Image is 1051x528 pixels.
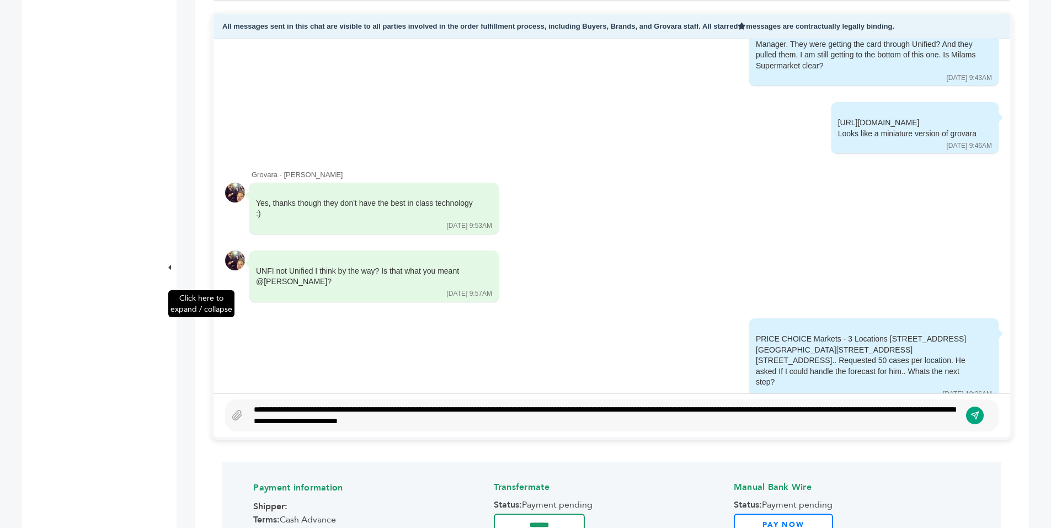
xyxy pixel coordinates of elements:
[214,14,1010,39] div: All messages sent in this chat are visible to all parties involved in the order fulfillment proce...
[838,129,977,140] div: Looks like a miniature version of grovara
[253,500,287,513] strong: Shipper:
[447,221,492,231] div: [DATE] 9:53AM
[947,73,992,83] div: [DATE] 9:43AM
[253,473,490,499] h4: Payment information
[734,473,970,499] h4: Manual Bank Wire
[256,266,477,287] div: UNFI not Unified I think by the way? Is that what you meant @[PERSON_NAME]?
[494,499,522,511] strong: Status:
[734,499,970,511] span: Payment pending
[756,28,977,71] div: Hey [PERSON_NAME], Spoke with Milams Supermarket Manager. They were getting the card through Unif...
[756,334,977,388] div: PRICE CHOICE Markets - 3 Locations [STREET_ADDRESS][GEOGRAPHIC_DATA][STREET_ADDRESS][STREET_ADDRE...
[256,198,477,220] div: Yes, thanks though they don't have the best in class technology :)
[253,514,280,526] strong: Terms:
[947,141,992,151] div: [DATE] 9:46AM
[943,390,992,399] div: [DATE] 10:26AM
[253,514,490,526] span: Cash Advance
[447,289,492,298] div: [DATE] 9:57AM
[838,118,977,139] div: [URL][DOMAIN_NAME]
[734,499,762,511] strong: Status:
[170,293,232,314] span: Click here to expand / collapse
[494,499,730,511] span: Payment pending
[494,473,730,499] h4: Transfermate
[252,170,999,180] div: Grovara - [PERSON_NAME]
